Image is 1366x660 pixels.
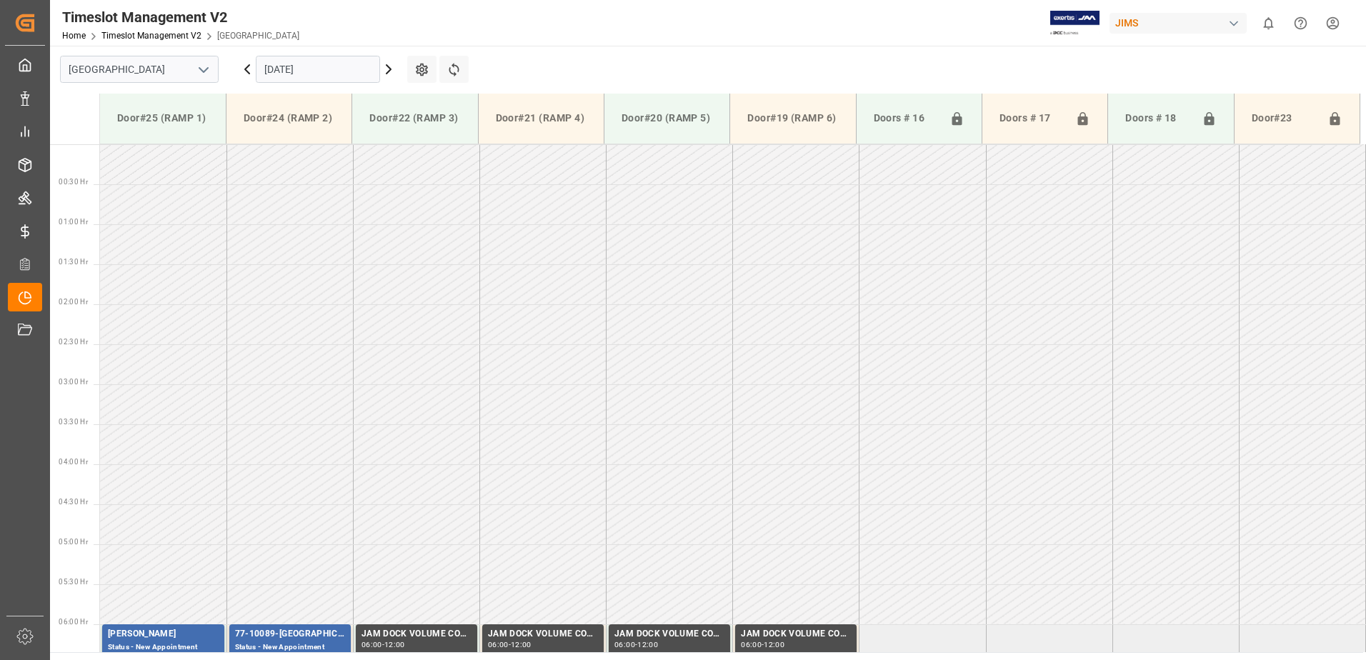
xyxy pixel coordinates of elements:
div: - [382,641,384,648]
div: 12:00 [511,641,532,648]
div: JAM DOCK VOLUME CONTROL [741,627,851,641]
div: 06:00 [362,641,382,648]
div: Status - New Appointment [235,641,345,654]
input: Type to search/select [60,56,219,83]
div: - [635,641,637,648]
button: show 0 new notifications [1252,7,1285,39]
div: 06:00 [488,641,509,648]
span: 04:30 Hr [59,498,88,506]
span: 02:00 Hr [59,298,88,306]
div: 12:00 [637,641,658,648]
div: Status - New Appointment [108,641,219,654]
button: JIMS [1110,9,1252,36]
div: [PERSON_NAME] [108,627,219,641]
div: Door#19 (RAMP 6) [742,105,844,131]
div: Doors # 17 [994,105,1070,132]
span: 01:00 Hr [59,218,88,226]
div: Door#23 [1246,105,1322,132]
span: 00:30 Hr [59,178,88,186]
div: Doors # 18 [1120,105,1195,132]
div: Door#22 (RAMP 3) [364,105,466,131]
div: Door#21 (RAMP 4) [490,105,592,131]
div: Door#24 (RAMP 2) [238,105,340,131]
span: 03:30 Hr [59,418,88,426]
div: Door#20 (RAMP 5) [616,105,718,131]
div: JAM DOCK VOLUME CONTROL [614,627,724,641]
div: Doors # 16 [868,105,944,132]
a: Timeslot Management V2 [101,31,201,41]
div: 12:00 [764,641,784,648]
div: 12:00 [384,641,405,648]
span: 01:30 Hr [59,258,88,266]
span: 05:30 Hr [59,578,88,586]
span: 04:00 Hr [59,458,88,466]
div: 06:00 [614,641,635,648]
input: DD.MM.YYYY [256,56,380,83]
div: JAM DOCK VOLUME CONTROL [362,627,472,641]
div: JIMS [1110,13,1247,34]
span: 06:00 Hr [59,618,88,626]
div: - [762,641,764,648]
img: Exertis%20JAM%20-%20Email%20Logo.jpg_1722504956.jpg [1050,11,1100,36]
div: - [509,641,511,648]
span: 02:30 Hr [59,338,88,346]
button: open menu [192,59,214,81]
div: 06:00 [741,641,762,648]
span: 03:00 Hr [59,378,88,386]
a: Home [62,31,86,41]
div: Timeslot Management V2 [62,6,299,28]
span: 05:00 Hr [59,538,88,546]
div: 77-10089-[GEOGRAPHIC_DATA](IN01/76 lines) [235,627,345,641]
div: JAM DOCK VOLUME CONTROL [488,627,598,641]
button: Help Center [1285,7,1317,39]
div: Door#25 (RAMP 1) [111,105,214,131]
